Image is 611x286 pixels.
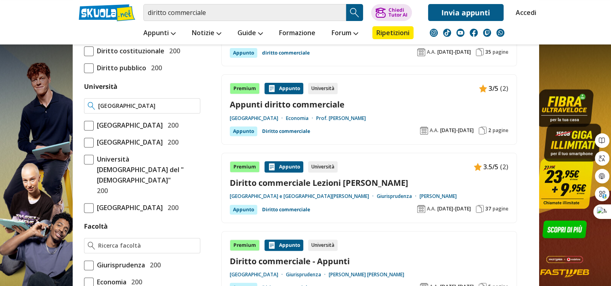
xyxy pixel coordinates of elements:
[496,29,504,37] img: WhatsApp
[286,271,329,278] a: Giurisprudenza
[346,4,363,21] button: Search Button
[94,46,164,56] span: Diritto costituzionale
[440,127,474,134] span: [DATE]-[DATE]
[147,260,161,270] span: 200
[316,115,366,122] a: Prof. [PERSON_NAME]
[470,29,478,37] img: facebook
[230,161,260,172] div: Premium
[88,102,95,110] img: Ricerca universita
[94,260,145,270] span: Giurisprudenza
[268,84,276,93] img: Appunti contenuto
[493,206,508,212] span: pagine
[308,161,338,172] div: Università
[84,82,118,91] label: Università
[349,6,361,19] img: Cerca appunti, riassunti o versioni
[308,240,338,251] div: Università
[230,99,508,110] a: Appunti diritto commerciale
[485,49,491,55] span: 35
[94,154,200,185] span: Università [DEMOGRAPHIC_DATA] del "[DEMOGRAPHIC_DATA]"
[329,271,404,278] a: [PERSON_NAME] [PERSON_NAME]
[377,193,420,200] a: Giurisprudenza
[489,83,498,94] span: 3/5
[265,161,303,172] div: Appunto
[230,83,260,94] div: Premium
[230,48,257,58] div: Appunto
[428,4,504,21] a: Invia appunti
[308,83,338,94] div: Università
[164,137,178,147] span: 200
[230,177,508,188] a: Diritto commerciale Lezioni [PERSON_NAME]
[437,49,471,55] span: [DATE]-[DATE]
[479,84,487,93] img: Appunti contenuto
[148,63,162,73] span: 200
[277,26,317,41] a: Formazione
[427,49,436,55] span: A.A.
[164,202,178,213] span: 200
[230,271,286,278] a: [GEOGRAPHIC_DATA]
[230,126,257,136] div: Appunto
[262,205,310,214] a: Diritto commerciale
[265,240,303,251] div: Appunto
[371,4,412,21] button: ChiediTutor AI
[388,8,407,17] div: Chiedi Tutor AI
[84,222,108,231] label: Facoltà
[94,120,163,130] span: [GEOGRAPHIC_DATA]
[474,163,482,171] img: Appunti contenuto
[437,206,471,212] span: [DATE]-[DATE]
[166,46,180,56] span: 200
[98,102,196,110] input: Ricerca universita
[430,127,439,134] span: A.A.
[483,29,491,37] img: twitch
[476,48,484,56] img: Pagine
[88,242,95,250] img: Ricerca facoltà
[230,256,508,267] a: Diritto commerciale - Appunti
[485,206,491,212] span: 37
[493,49,508,55] span: pagine
[268,163,276,171] img: Appunti contenuto
[420,193,457,200] a: [PERSON_NAME]
[330,26,360,41] a: Forum
[94,185,108,196] span: 200
[230,205,257,214] div: Appunto
[94,63,146,73] span: Diritto pubblico
[94,137,163,147] span: [GEOGRAPHIC_DATA]
[476,205,484,213] img: Pagine
[265,83,303,94] div: Appunto
[141,26,178,41] a: Appunti
[483,162,498,172] span: 3.5/5
[516,4,533,21] a: Accedi
[268,241,276,249] img: Appunti contenuto
[98,242,196,250] input: Ricerca facoltà
[427,206,436,212] span: A.A.
[456,29,464,37] img: youtube
[479,126,487,135] img: Pagine
[164,120,178,130] span: 200
[230,115,286,122] a: [GEOGRAPHIC_DATA]
[500,162,508,172] span: (2)
[420,126,428,135] img: Anno accademico
[493,127,508,134] span: pagine
[372,26,414,39] a: Ripetizioni
[230,193,377,200] a: [GEOGRAPHIC_DATA] e [GEOGRAPHIC_DATA][PERSON_NAME]
[286,115,316,122] a: Economia
[230,240,260,251] div: Premium
[443,29,451,37] img: tiktok
[417,48,425,56] img: Anno accademico
[417,205,425,213] img: Anno accademico
[262,48,310,58] a: diritto commerciale
[143,4,346,21] input: Cerca appunti, riassunti o versioni
[262,126,310,136] a: Diritto commerciale
[94,202,163,213] span: [GEOGRAPHIC_DATA]
[488,127,491,134] span: 2
[190,26,223,41] a: Notizie
[500,83,508,94] span: (2)
[235,26,265,41] a: Guide
[430,29,438,37] img: instagram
